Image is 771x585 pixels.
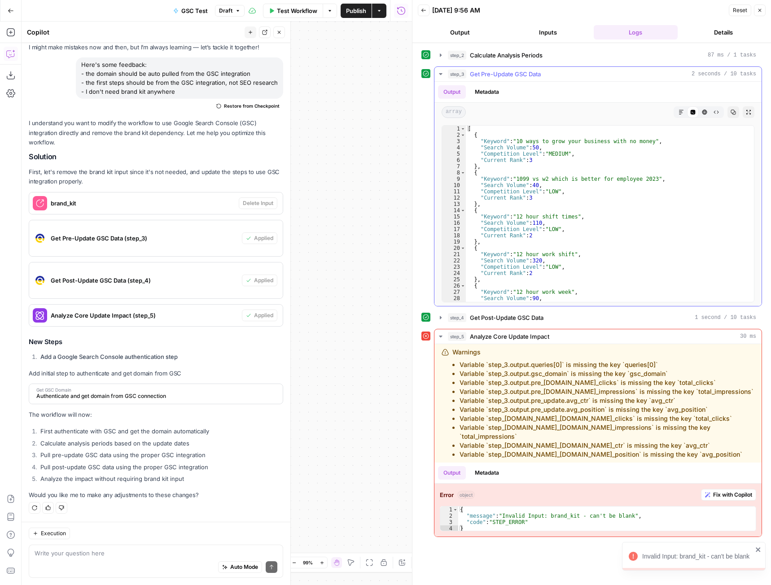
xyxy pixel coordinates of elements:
div: 26 [442,283,466,289]
button: Applied [242,275,277,286]
span: 1 second / 10 tasks [695,314,756,322]
span: Toggle code folding, rows 26 through 31 [460,283,465,289]
span: Get Post-Update GSC Data [470,313,543,322]
p: The workflow will now: [29,410,283,419]
span: array [442,106,466,118]
button: 30 ms [434,329,762,344]
li: Analyze the impact without requiring brand kit input [38,474,283,483]
button: Reset [729,4,751,16]
img: 3iojl28do7crl10hh26nxau20pae [33,273,47,288]
span: Draft [219,7,232,15]
div: Invalid Input: brand_kit - can't be blank [642,552,753,561]
div: 17 [442,226,466,232]
div: 23 [442,264,466,270]
div: 1 [440,506,458,513]
h3: New Steps [29,336,283,348]
div: 2 seconds / 10 tasks [434,82,762,306]
div: 12 [442,195,466,201]
div: 22 [442,258,466,264]
div: 4 [442,144,466,151]
div: 11 [442,188,466,195]
button: Draft [215,5,245,17]
div: 27 [442,289,466,295]
div: 9 [442,176,466,182]
span: object [457,491,475,499]
button: Metadata [469,466,504,480]
span: Analyze Core Update Impact [470,332,549,341]
li: Calculate analysis periods based on the update dates [38,439,283,448]
p: I understand you want to modify the workflow to use Google Search Console (GSC) integration direc... [29,118,283,147]
li: Variable `step_[DOMAIN_NAME]_[DOMAIN_NAME]_impressions` is missing the key `total_impressions` [460,423,754,441]
div: 5 [442,151,466,157]
div: 2 [442,132,466,138]
span: Execution [41,529,66,537]
span: 2 seconds / 10 tasks [692,70,756,78]
button: Applied [242,232,277,244]
span: 30 ms [740,332,756,341]
button: Restore from Checkpoint [213,100,283,111]
li: First authenticate with GSC and get the domain automatically [38,427,283,436]
p: Add initial step to authenticate and get domain from GSC [29,369,283,378]
div: 2 [440,513,458,519]
span: Calculate Analysis Periods [470,51,543,60]
span: Get Post-Update GSC Data (step_4) [51,276,238,285]
span: Authenticate and get domain from GSC connection [36,392,274,400]
div: Here's some feedback: - the domain should be auto pulled from the GSC integration - the first ste... [76,57,283,99]
div: 1 [442,126,466,132]
span: Analyze Core Update Impact (step_5) [51,311,238,320]
li: Variable `step_3.output.gsc_domain` is missing the key `gsc_domain` [460,369,754,378]
button: Fix with Copilot [701,489,756,501]
span: brand_kit [51,199,235,208]
strong: Error [440,490,454,499]
div: 8 [442,170,466,176]
span: step_5 [448,332,466,341]
button: Execution [29,528,70,539]
span: Toggle code folding, rows 14 through 19 [460,207,465,214]
img: 3iojl28do7crl10hh26nxau20pae [33,231,47,245]
button: 2 seconds / 10 tasks [434,67,762,81]
span: Toggle code folding, rows 8 through 13 [460,170,465,176]
span: step_4 [448,313,466,322]
span: Applied [254,234,273,242]
button: Metadata [469,85,504,99]
div: 24 [442,270,466,276]
strong: Add a Google Search Console authentication step [40,353,178,360]
button: Output [418,25,502,39]
div: 13 [442,201,466,207]
button: close [755,546,762,553]
span: GSC Test [181,6,208,15]
button: Delete Input [239,197,277,209]
div: 3 [440,519,458,525]
span: Toggle code folding, rows 1 through 602 [460,126,465,132]
span: Toggle code folding, rows 1 through 4 [453,506,458,513]
h2: Solution [29,153,283,161]
p: I might make mistakes now and then, but I’m always learning — let’s tackle it together! [29,43,283,52]
li: Variable `step_[DOMAIN_NAME]_[DOMAIN_NAME]_clicks` is missing the key `total_clicks` [460,414,754,423]
div: Copilot [27,28,242,37]
button: Output [438,466,466,480]
div: 21 [442,251,466,258]
span: Delete Input [243,199,273,207]
span: Get Pre-Update GSC Data (step_3) [51,234,238,243]
li: Pull post-update GSC data using the proper GSC integration [38,463,283,471]
span: Get Pre-Update GSC Data [470,70,541,79]
span: Restore from Checkpoint [224,102,280,109]
div: 14 [442,207,466,214]
p: Would you like me to make any adjustments to these changes? [29,490,283,500]
span: Applied [254,276,273,284]
button: Inputs [506,25,590,39]
p: First, let's remove the brand kit input since it's not needed, and update the steps to use GSC in... [29,167,283,186]
div: 15 [442,214,466,220]
li: Variable `step_[DOMAIN_NAME]_[DOMAIN_NAME]_ctr` is missing the key `avg_ctr` [460,441,754,450]
li: Variable `step_3.output.pre_[DOMAIN_NAME]_clicks` is missing the key `total_clicks` [460,378,754,387]
span: Reset [733,6,747,14]
li: Variable `step_3.output.pre_update.avg_ctr` is missing the key `avg_ctr` [460,396,754,405]
div: 25 [442,276,466,283]
button: Logs [594,25,678,39]
button: 1 second / 10 tasks [434,310,762,325]
div: 20 [442,245,466,251]
span: Get GSC Domain [36,388,274,392]
button: Test Workflow [263,4,323,18]
li: Pull pre-update GSC data using the proper GSC integration [38,450,283,459]
li: Variable `step_3.output.pre_[DOMAIN_NAME]_impressions` is missing the key `total_impressions` [460,387,754,396]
